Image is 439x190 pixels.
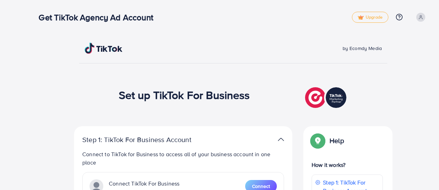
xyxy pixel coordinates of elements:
[119,88,250,101] h1: Set up TikTok For Business
[82,136,213,144] p: Step 1: TikTok For Business Account
[312,161,383,169] p: How it works?
[358,15,383,20] span: Upgrade
[358,15,364,20] img: tick
[343,45,382,52] span: by Ecomdy Media
[85,43,123,54] img: TikTok
[305,86,348,110] img: TikTok partner
[39,12,158,22] h3: Get TikTok Agency Ad Account
[330,137,344,145] p: Help
[278,134,284,144] img: TikTok partner
[82,150,284,167] p: Connect to TikTok for Business to access all of your business account in one place
[312,134,324,147] img: Popup guide
[252,183,270,190] span: Connect
[352,12,388,23] a: tickUpgrade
